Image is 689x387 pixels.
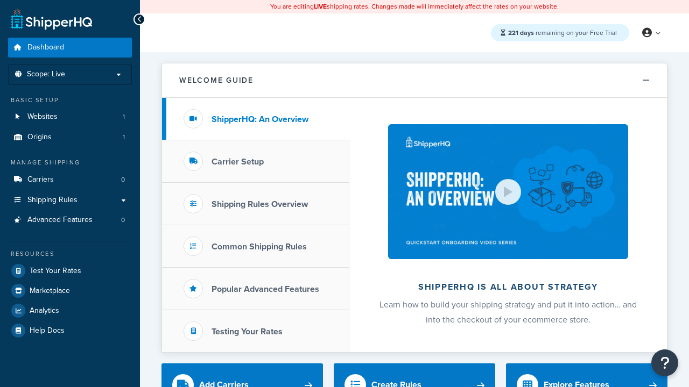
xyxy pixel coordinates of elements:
[121,175,125,184] span: 0
[8,190,132,210] a: Shipping Rules
[179,76,254,84] h2: Welcome Guide
[8,210,132,230] li: Advanced Features
[27,196,78,205] span: Shipping Rules
[27,70,65,79] span: Scope: Live
[123,112,125,121] span: 1
[8,321,132,340] a: Help Docs
[8,170,132,190] a: Carriers0
[27,216,93,225] span: Advanced Features
[8,107,132,127] li: Websites
[8,210,132,230] a: Advanced Features0
[162,63,667,98] button: Welcome Guide
[30,306,59,316] span: Analytics
[8,261,132,281] a: Test Your Rates
[651,349,678,376] button: Open Resource Center
[8,96,132,105] div: Basic Setup
[212,114,308,124] h3: ShipperHQ: An Overview
[30,267,81,276] span: Test Your Rates
[8,127,132,147] li: Origins
[508,28,534,38] strong: 221 days
[8,170,132,190] li: Carriers
[30,326,65,335] span: Help Docs
[212,242,307,252] h3: Common Shipping Rules
[8,158,132,167] div: Manage Shipping
[314,2,327,11] b: LIVE
[8,127,132,147] a: Origins1
[27,175,54,184] span: Carriers
[379,298,637,326] span: Learn how to build your shipping strategy and put it into action… and into the checkout of your e...
[212,199,308,209] h3: Shipping Rules Overview
[27,112,58,121] span: Websites
[212,157,264,167] h3: Carrier Setup
[27,133,52,142] span: Origins
[27,43,64,52] span: Dashboard
[212,284,319,294] h3: Popular Advanced Features
[8,281,132,300] a: Marketplace
[212,327,283,336] h3: Testing Your Rates
[121,216,125,225] span: 0
[8,38,132,58] a: Dashboard
[378,282,638,292] h2: ShipperHQ is all about strategy
[123,133,125,142] span: 1
[8,107,132,127] a: Websites1
[8,301,132,320] a: Analytics
[8,249,132,259] div: Resources
[508,28,617,38] span: remaining on your Free Trial
[388,124,628,259] img: ShipperHQ is all about strategy
[30,286,70,296] span: Marketplace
